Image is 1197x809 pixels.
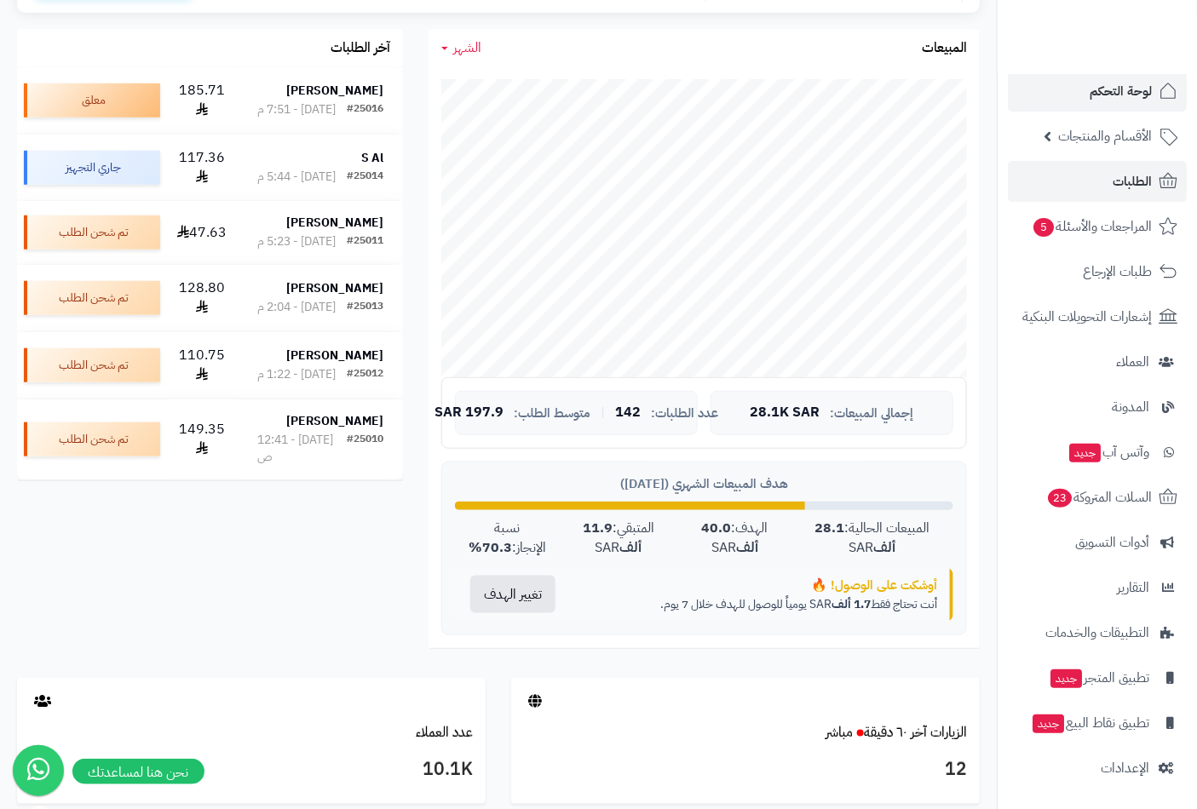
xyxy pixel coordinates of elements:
span: وآتس آب [1068,440,1149,464]
div: تم شحن الطلب [24,422,160,456]
span: تطبيق المتجر [1049,666,1149,690]
span: أدوات التسويق [1075,531,1149,554]
a: الإعدادات [1008,748,1187,789]
span: جديد [1050,669,1082,688]
a: المدونة [1008,387,1187,427]
a: السلات المتروكة23 [1008,477,1187,518]
h3: آخر الطلبات [331,41,390,56]
strong: [PERSON_NAME] [286,214,383,232]
span: متوسط الطلب: [514,406,590,421]
span: جديد [1069,444,1101,462]
small: مباشر [826,722,853,743]
div: #25013 [347,299,383,316]
button: تغيير الهدف [470,576,555,613]
a: التقارير [1008,567,1187,608]
td: 149.35 [167,399,238,479]
div: تم شحن الطلب [24,215,160,250]
div: المتبقي: SAR [559,519,678,558]
strong: 40.0 ألف [702,518,759,558]
div: أوشكت على الوصول! 🔥 [584,577,937,594]
span: الأقسام والمنتجات [1058,124,1152,148]
a: تطبيق المتجرجديد [1008,657,1187,698]
span: السلات المتروكة [1046,485,1152,509]
a: الطلبات [1008,161,1187,202]
strong: [PERSON_NAME] [286,412,383,430]
div: [DATE] - 12:41 ص [257,432,348,466]
a: الشهر [441,38,481,58]
td: 110.75 [167,332,238,399]
div: #25016 [347,101,383,118]
span: 197.9 SAR [434,405,504,421]
span: 23 [1048,489,1072,508]
div: [DATE] - 1:22 م [257,366,336,383]
span: إجمالي المبيعات: [831,406,914,421]
span: العملاء [1116,350,1149,374]
strong: 28.1 ألف [815,518,896,558]
strong: [PERSON_NAME] [286,347,383,364]
div: هدف المبيعات الشهري ([DATE]) [455,475,953,493]
span: عدد الطلبات: [651,406,718,421]
div: #25012 [347,366,383,383]
span: جديد [1033,714,1064,733]
strong: 11.9 ألف [583,518,642,558]
span: الطلبات [1113,169,1152,193]
a: طلبات الإرجاع [1008,251,1187,292]
a: عدد العملاء [416,722,473,743]
strong: 1.7 ألف [832,595,871,613]
div: #25011 [347,233,383,250]
a: وآتس آبجديد [1008,432,1187,473]
span: المدونة [1112,395,1149,419]
strong: S Al [361,149,383,167]
span: 5 [1033,218,1054,237]
span: 142 [615,405,641,421]
span: إشعارات التحويلات البنكية [1022,305,1152,329]
a: إشعارات التحويلات البنكية [1008,296,1187,337]
div: نسبة الإنجاز: [455,519,559,558]
td: 185.71 [167,67,238,134]
span: الإعدادات [1101,756,1149,780]
img: logo-2.png [1081,43,1181,78]
div: [DATE] - 2:04 م [257,299,336,316]
a: الزيارات آخر ٦٠ دقيقةمباشر [826,722,967,743]
span: لوحة التحكم [1090,79,1152,103]
div: [DATE] - 5:44 م [257,169,336,186]
div: المبيعات الحالية: SAR [792,519,953,558]
div: #25010 [347,432,383,466]
span: التقارير [1117,576,1149,600]
h3: المبيعات [922,41,967,56]
td: 47.63 [167,201,238,264]
a: المراجعات والأسئلة5 [1008,206,1187,247]
span: الشهر [453,37,481,58]
div: جاري التجهيز [24,151,160,185]
span: تطبيق نقاط البيع [1031,711,1149,735]
div: تم شحن الطلب [24,281,160,315]
h3: 12 [524,755,967,784]
div: الهدف: SAR [678,519,792,558]
span: طلبات الإرجاع [1083,260,1152,284]
span: | [601,406,605,419]
span: التطبيقات والخدمات [1045,621,1149,645]
span: 28.1K SAR [751,405,820,421]
strong: [PERSON_NAME] [286,82,383,100]
div: [DATE] - 7:51 م [257,101,336,118]
a: التطبيقات والخدمات [1008,612,1187,653]
div: معلق [24,83,160,118]
span: المراجعات والأسئلة [1032,215,1152,238]
a: العملاء [1008,341,1187,382]
h3: 10.1K [30,755,473,784]
p: أنت تحتاج فقط SAR يومياً للوصول للهدف خلال 7 يوم. [584,596,937,613]
a: تطبيق نقاط البيعجديد [1008,703,1187,743]
td: 128.80 [167,265,238,331]
a: أدوات التسويق [1008,522,1187,563]
a: لوحة التحكم [1008,71,1187,112]
div: تم شحن الطلب [24,348,160,382]
div: #25014 [347,169,383,186]
strong: [PERSON_NAME] [286,279,383,297]
td: 117.36 [167,135,238,201]
strong: 70.3% [469,537,512,558]
div: [DATE] - 5:23 م [257,233,336,250]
